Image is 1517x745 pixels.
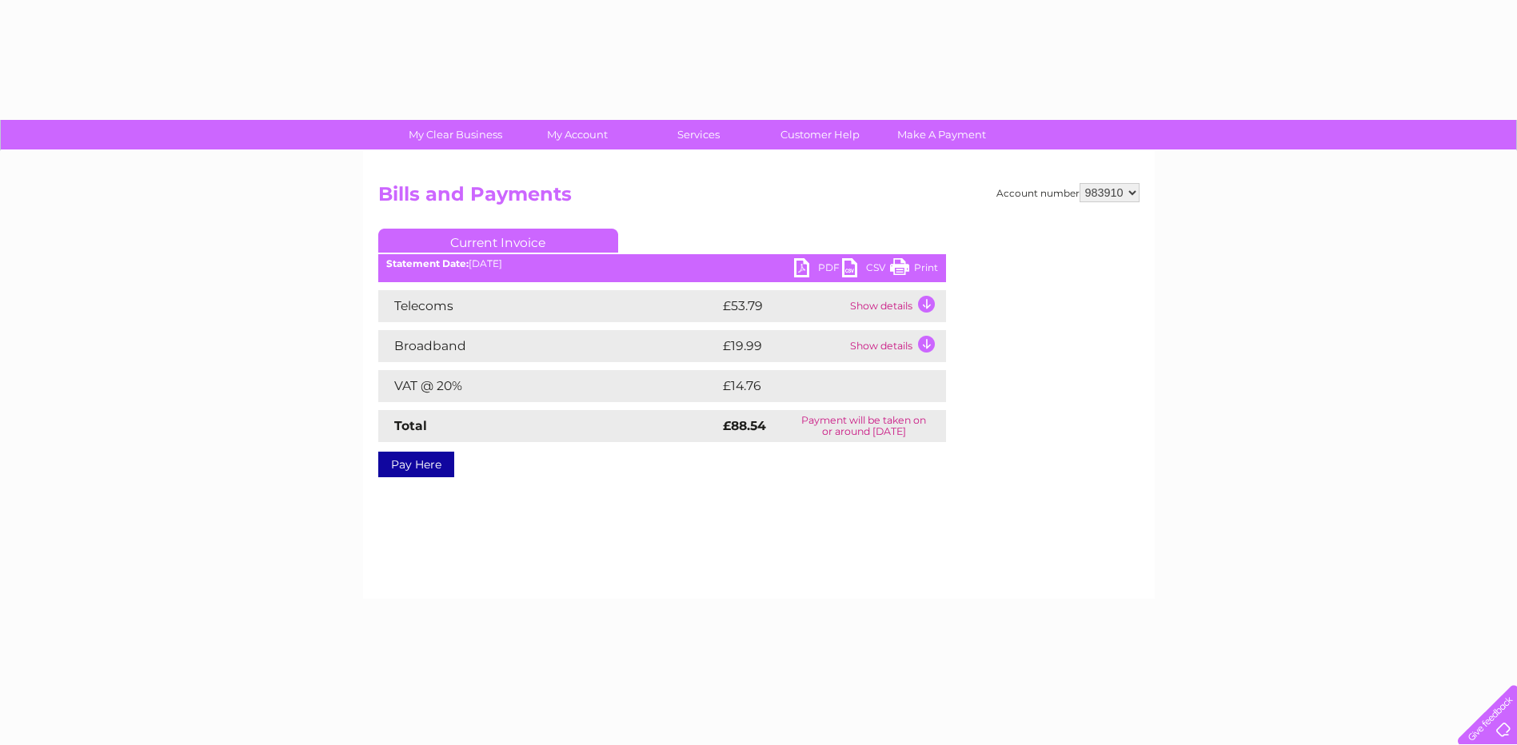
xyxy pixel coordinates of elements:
td: Show details [846,290,946,322]
td: Broadband [378,330,719,362]
strong: £88.54 [723,418,766,433]
a: My Clear Business [389,120,521,149]
td: £53.79 [719,290,846,322]
td: Telecoms [378,290,719,322]
a: Pay Here [378,452,454,477]
td: £14.76 [719,370,912,402]
strong: Total [394,418,427,433]
td: VAT @ 20% [378,370,719,402]
a: Print [890,258,938,281]
td: Payment will be taken on or around [DATE] [782,410,946,442]
h2: Bills and Payments [378,183,1140,213]
a: PDF [794,258,842,281]
a: Customer Help [754,120,886,149]
a: Make A Payment [876,120,1008,149]
div: [DATE] [378,258,946,269]
div: Account number [996,183,1140,202]
b: Statement Date: [386,257,469,269]
td: Show details [846,330,946,362]
a: My Account [511,120,643,149]
a: CSV [842,258,890,281]
a: Services [633,120,764,149]
td: £19.99 [719,330,846,362]
a: Current Invoice [378,229,618,253]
